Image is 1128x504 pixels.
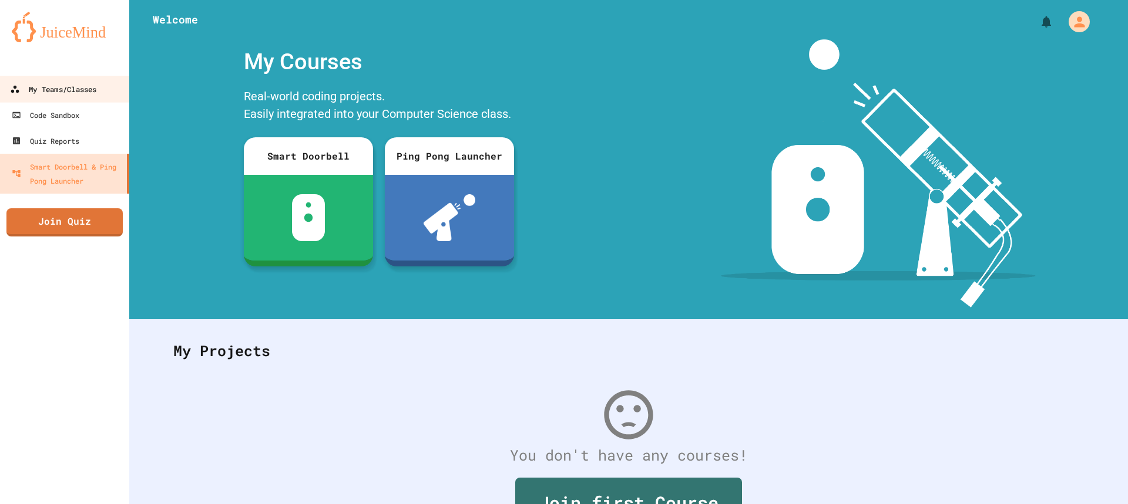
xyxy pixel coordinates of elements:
div: Smart Doorbell & Ping Pong Launcher [12,160,122,188]
div: My Projects [162,328,1096,374]
div: Smart Doorbell [244,137,373,175]
div: Real-world coding projects. Easily integrated into your Computer Science class. [238,84,520,128]
img: banner-image-my-projects.png [721,39,1036,307]
div: My Notifications [1018,12,1056,32]
img: logo-orange.svg [12,12,117,42]
img: ppl-with-ball.png [424,194,476,241]
div: My Courses [238,39,520,84]
img: sdb-white.svg [292,194,325,241]
div: My Account [1056,8,1093,35]
div: You don't have any courses! [162,444,1096,466]
div: My Teams/Classes [10,82,96,97]
div: Quiz Reports [12,134,79,148]
a: Join Quiz [6,208,123,236]
div: Code Sandbox [12,108,79,122]
div: Ping Pong Launcher [385,137,514,175]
